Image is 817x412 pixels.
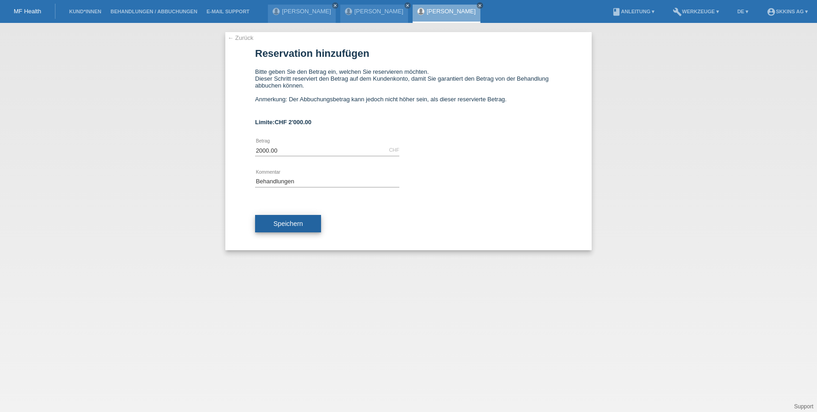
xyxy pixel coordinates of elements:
a: Support [794,403,813,410]
i: close [405,3,410,8]
a: E-Mail Support [202,9,254,14]
a: account_circleSKKINS AG ▾ [762,9,812,14]
a: close [332,2,338,9]
a: bookAnleitung ▾ [607,9,659,14]
i: close [478,3,482,8]
a: ← Zurück [228,34,253,41]
span: Speichern [273,220,303,227]
a: buildWerkzeuge ▾ [668,9,724,14]
a: MF Health [14,8,41,15]
button: Speichern [255,215,321,232]
a: [PERSON_NAME] [427,8,476,15]
a: Kund*innen [65,9,106,14]
i: account_circle [767,7,776,16]
a: close [477,2,483,9]
i: close [333,3,338,8]
i: build [673,7,682,16]
a: DE ▾ [733,9,753,14]
a: close [404,2,411,9]
i: book [612,7,621,16]
div: CHF [389,147,399,153]
a: [PERSON_NAME] [354,8,403,15]
a: Behandlungen / Abbuchungen [106,9,202,14]
span: CHF 2'000.00 [275,119,311,126]
b: Limite: [255,119,311,126]
h1: Reservation hinzufügen [255,48,562,59]
a: [PERSON_NAME] [282,8,331,15]
div: Bitte geben Sie den Betrag ein, welchen Sie reservieren möchten. Dieser Schritt reserviert den Be... [255,68,562,110]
